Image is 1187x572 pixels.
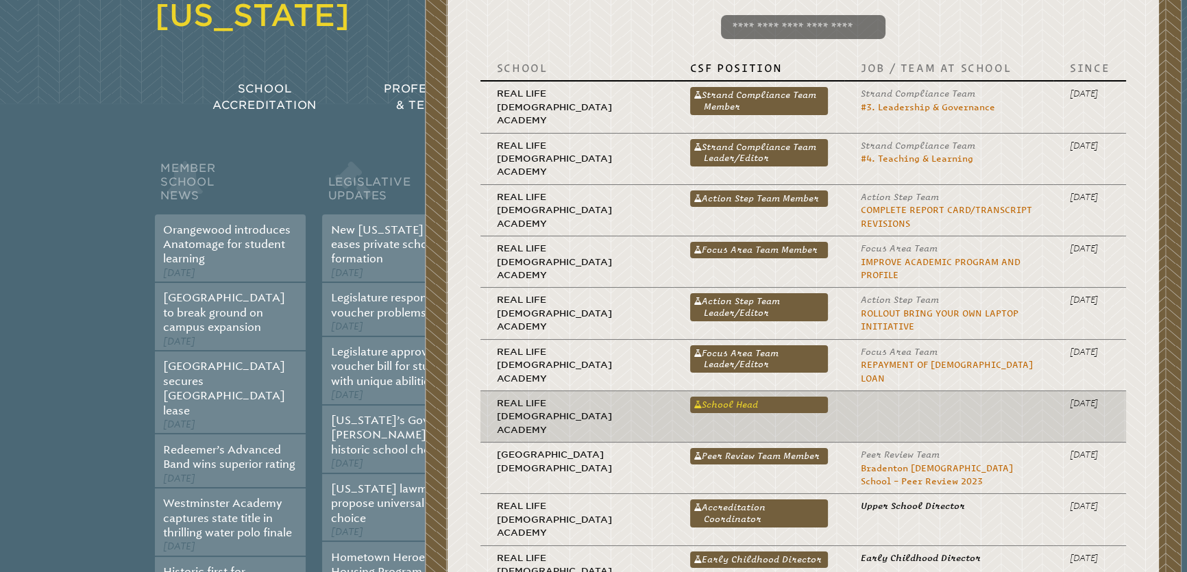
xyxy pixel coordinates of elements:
span: [DATE] [163,419,195,430]
a: Action Step Team Member [690,190,828,207]
span: [DATE] [330,526,363,538]
p: Real Life [DEMOGRAPHIC_DATA] Academy [497,139,657,179]
a: Focus Area Team Leader/Editor [690,345,828,373]
span: [DATE] [163,267,195,279]
p: [GEOGRAPHIC_DATA][DEMOGRAPHIC_DATA] [497,448,657,475]
a: Improve Academic Program and Profile [861,257,1020,280]
span: [DATE] [163,540,195,552]
span: [DATE] [330,267,363,279]
a: Early Childhood Director [690,551,828,568]
a: [GEOGRAPHIC_DATA] secures [GEOGRAPHIC_DATA] lease [163,360,285,416]
span: Focus Area Team [861,243,938,253]
p: [DATE] [1070,139,1110,152]
p: [DATE] [1070,551,1110,564]
a: School Head [690,397,828,413]
span: School Accreditation [212,82,317,112]
p: Early Childhood Director [861,551,1037,564]
p: Since [1070,61,1110,75]
span: Action Step Team [861,295,939,305]
a: #4. Teaching & Learning [861,153,973,164]
a: [GEOGRAPHIC_DATA] to break ground on campus expansion [163,291,285,334]
p: Upper School Director [861,499,1037,512]
p: Real Life [DEMOGRAPHIC_DATA] Academy [497,499,657,539]
p: Real Life [DEMOGRAPHIC_DATA] Academy [497,397,657,436]
span: Strand Compliance Team [861,140,975,151]
span: Professional Development & Teacher Certification [384,82,584,112]
a: Legislature responds to voucher problems [330,291,452,319]
a: Action Step Team Leader/Editor [690,293,828,321]
a: Peer Review Team Member [690,448,828,464]
a: Redeemer’s Advanced Band wins superior rating [163,443,295,471]
a: Orangewood introduces Anatomage for student learning [163,223,291,266]
p: CSF Position [690,61,828,75]
a: Bradenton [DEMOGRAPHIC_DATA] School – Peer Review 2023 [861,463,1013,486]
p: [DATE] [1070,190,1110,203]
a: [US_STATE]’s Governor [PERSON_NAME] signs historic school choice bill [330,414,463,456]
p: [DATE] [1070,345,1110,358]
span: [DATE] [163,336,195,347]
a: Accreditation Coordinator [690,499,828,527]
span: [DATE] [330,458,363,469]
p: Real Life [DEMOGRAPHIC_DATA] Academy [497,190,657,230]
a: [US_STATE] lawmakers propose universal school choice [330,482,461,525]
a: #3. Leadership & Governance [861,102,995,112]
a: Westminster Academy captures state title in thrilling water polo finale [163,497,292,539]
p: [DATE] [1070,293,1110,306]
span: Peer Review Team [861,449,940,460]
p: [DATE] [1070,397,1110,410]
a: Strand Compliance Team Leader/Editor [690,139,828,166]
a: Rollout Bring Your Own Laptop Initiative [861,308,1018,332]
p: Real Life [DEMOGRAPHIC_DATA] Academy [497,345,657,385]
a: Complete Report Card/Transcript Revisions [861,205,1032,228]
a: New [US_STATE] law eases private school formation [330,223,443,266]
span: [DATE] [330,389,363,401]
span: Strand Compliance Team [861,88,975,99]
p: [DATE] [1070,242,1110,255]
p: Real Life [DEMOGRAPHIC_DATA] Academy [497,242,657,282]
span: [DATE] [163,473,195,484]
span: Focus Area Team [861,347,938,357]
a: Strand Compliance Team Member [690,87,828,114]
a: Focus Area Team Member [690,242,828,258]
p: School [497,61,657,75]
span: [DATE] [330,321,363,332]
p: [DATE] [1070,448,1110,461]
a: Legislature approves voucher bill for students with unique abilities [330,345,458,388]
a: Repayment of [DEMOGRAPHIC_DATA] Loan [861,360,1033,383]
h2: Legislative Updates [322,158,473,214]
p: Real Life [DEMOGRAPHIC_DATA] Academy [497,293,657,333]
p: [DATE] [1070,87,1110,100]
span: Action Step Team [861,192,939,202]
h2: Member School News [155,158,306,214]
p: [DATE] [1070,499,1110,512]
p: Job / Team at School [861,61,1037,75]
p: Real Life [DEMOGRAPHIC_DATA] Academy [497,87,657,127]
